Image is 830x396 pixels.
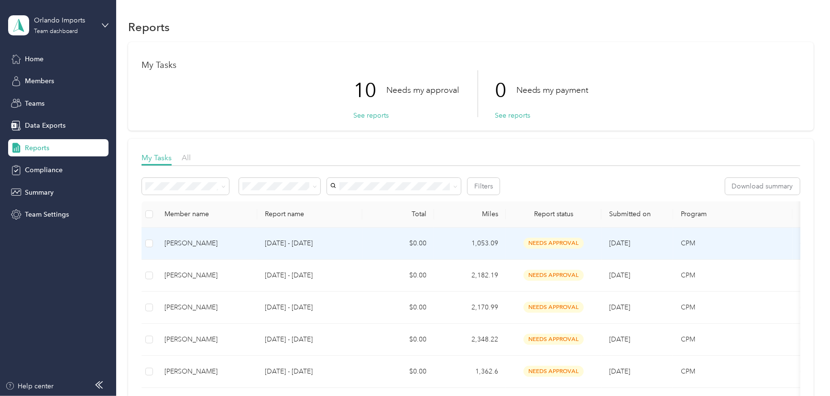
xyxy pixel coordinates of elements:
[524,238,584,249] span: needs approval
[25,99,44,109] span: Teams
[164,210,250,218] div: Member name
[442,210,498,218] div: Miles
[524,334,584,345] span: needs approval
[673,201,793,228] th: Program
[495,70,516,110] p: 0
[673,356,793,388] td: CPM
[681,302,785,313] p: CPM
[468,178,500,195] button: Filters
[434,228,506,260] td: 1,053.09
[681,366,785,377] p: CPM
[362,228,434,260] td: $0.00
[164,238,250,249] div: [PERSON_NAME]
[265,302,355,313] p: [DATE] - [DATE]
[142,153,172,162] span: My Tasks
[524,270,584,281] span: needs approval
[25,143,49,153] span: Reports
[434,356,506,388] td: 1,362.6
[128,22,170,32] h1: Reports
[164,334,250,345] div: [PERSON_NAME]
[34,29,78,34] div: Team dashboard
[609,271,630,279] span: [DATE]
[353,110,389,121] button: See reports
[513,210,594,218] span: Report status
[434,292,506,324] td: 2,170.99
[265,334,355,345] p: [DATE] - [DATE]
[673,292,793,324] td: CPM
[164,302,250,313] div: [PERSON_NAME]
[681,270,785,281] p: CPM
[434,260,506,292] td: 2,182.19
[673,324,793,356] td: CPM
[386,84,459,96] p: Needs my approval
[257,201,362,228] th: Report name
[353,70,386,110] p: 10
[362,356,434,388] td: $0.00
[34,15,94,25] div: Orlando Imports
[362,292,434,324] td: $0.00
[5,381,54,391] button: Help center
[25,76,54,86] span: Members
[601,201,673,228] th: Submitted on
[681,334,785,345] p: CPM
[25,187,54,198] span: Summary
[776,342,830,396] iframe: Everlance-gr Chat Button Frame
[609,239,630,247] span: [DATE]
[524,302,584,313] span: needs approval
[681,238,785,249] p: CPM
[265,270,355,281] p: [DATE] - [DATE]
[142,60,800,70] h1: My Tasks
[609,335,630,343] span: [DATE]
[673,228,793,260] td: CPM
[182,153,191,162] span: All
[516,84,589,96] p: Needs my payment
[609,367,630,375] span: [DATE]
[434,324,506,356] td: 2,348.22
[673,260,793,292] td: CPM
[25,54,44,64] span: Home
[495,110,530,121] button: See reports
[25,121,66,131] span: Data Exports
[157,201,257,228] th: Member name
[362,260,434,292] td: $0.00
[524,366,584,377] span: needs approval
[370,210,426,218] div: Total
[25,165,63,175] span: Compliance
[362,324,434,356] td: $0.00
[265,366,355,377] p: [DATE] - [DATE]
[609,303,630,311] span: [DATE]
[164,366,250,377] div: [PERSON_NAME]
[25,209,69,220] span: Team Settings
[265,238,355,249] p: [DATE] - [DATE]
[164,270,250,281] div: [PERSON_NAME]
[725,178,800,195] button: Download summary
